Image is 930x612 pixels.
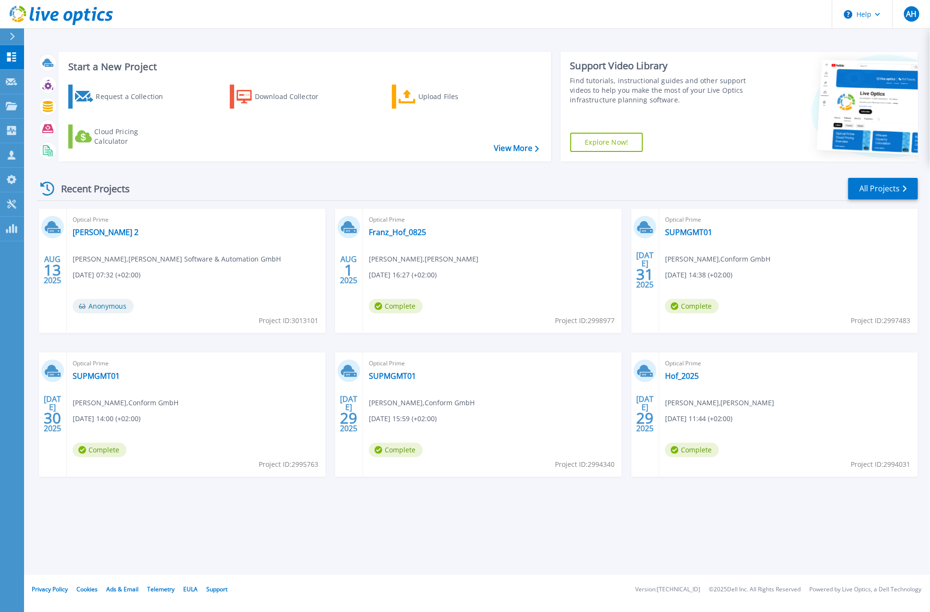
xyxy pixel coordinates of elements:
span: 13 [44,266,61,274]
span: 30 [44,414,61,422]
a: SUPMGMT01 [665,227,712,237]
span: 29 [636,414,654,422]
a: Support [206,585,227,593]
span: 1 [344,266,353,274]
a: Telemetry [147,585,175,593]
span: Project ID: 3013101 [259,315,318,326]
div: [DATE] 2025 [636,396,654,431]
div: AUG 2025 [339,252,358,287]
span: Complete [369,443,423,457]
span: [DATE] 16:27 (+02:00) [369,270,437,280]
span: [DATE] 14:00 (+02:00) [73,413,140,424]
a: View More [494,144,539,153]
span: Project ID: 2994340 [555,459,615,470]
span: [DATE] 11:44 (+02:00) [665,413,733,424]
span: [PERSON_NAME] , [PERSON_NAME] Software & Automation GmbH [73,254,281,264]
a: Explore Now! [570,133,643,152]
div: [DATE] 2025 [339,396,358,431]
a: Privacy Policy [32,585,68,593]
a: All Projects [848,178,918,200]
div: Request a Collection [96,87,173,106]
span: [PERSON_NAME] , Conform GmbH [73,398,178,408]
div: Cloud Pricing Calculator [94,127,171,146]
span: [PERSON_NAME] , Conform GmbH [369,398,475,408]
span: Optical Prime [665,214,912,225]
span: 31 [636,270,654,278]
div: [DATE] 2025 [636,252,654,287]
span: [DATE] 14:38 (+02:00) [665,270,733,280]
div: [DATE] 2025 [43,396,62,431]
span: Complete [369,299,423,313]
a: SUPMGMT01 [73,371,120,381]
span: Complete [73,443,126,457]
span: Anonymous [73,299,134,313]
span: 29 [340,414,357,422]
a: Ads & Email [106,585,138,593]
div: AUG 2025 [43,252,62,287]
span: Project ID: 2997483 [851,315,911,326]
a: Hof_2025 [665,371,699,381]
a: Upload Files [392,85,499,109]
a: Franz_Hof_0825 [369,227,426,237]
span: Optical Prime [369,214,616,225]
span: [DATE] 07:32 (+02:00) [73,270,140,280]
a: Download Collector [230,85,337,109]
span: Optical Prime [369,358,616,369]
li: Version: [TECHNICAL_ID] [635,587,700,593]
a: Cloud Pricing Calculator [68,125,176,149]
a: SUPMGMT01 [369,371,416,381]
a: EULA [183,585,198,593]
span: Complete [665,299,719,313]
span: [PERSON_NAME] , [PERSON_NAME] [665,398,775,408]
div: Find tutorials, instructional guides and other support videos to help you make the most of your L... [570,76,753,105]
span: Complete [665,443,719,457]
div: Upload Files [418,87,495,106]
span: [PERSON_NAME] , Conform GmbH [665,254,771,264]
span: AH [906,10,917,18]
span: Optical Prime [73,358,320,369]
span: Project ID: 2994031 [851,459,911,470]
a: [PERSON_NAME] 2 [73,227,138,237]
a: Request a Collection [68,85,176,109]
div: Recent Projects [37,177,143,200]
span: Project ID: 2995763 [259,459,318,470]
span: [DATE] 15:59 (+02:00) [369,413,437,424]
a: Cookies [76,585,98,593]
span: Optical Prime [665,358,912,369]
h3: Start a New Project [68,62,539,72]
li: © 2025 Dell Inc. All Rights Reserved [709,587,801,593]
li: Powered by Live Optics, a Dell Technology [809,587,921,593]
div: Support Video Library [570,60,753,72]
span: Optical Prime [73,214,320,225]
span: Project ID: 2998977 [555,315,615,326]
span: [PERSON_NAME] , [PERSON_NAME] [369,254,478,264]
div: Download Collector [255,87,332,106]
